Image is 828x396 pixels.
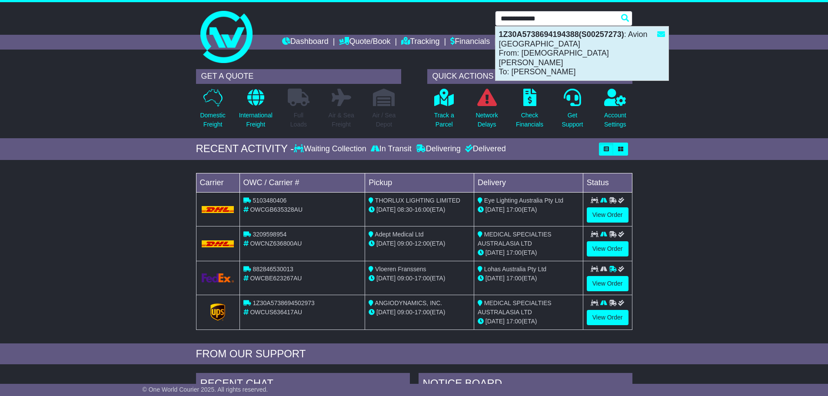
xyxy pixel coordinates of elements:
[562,111,583,129] p: Get Support
[239,111,273,129] p: International Freight
[339,35,390,50] a: Quote/Book
[329,111,354,129] p: Air & Sea Freight
[369,308,470,317] div: - (ETA)
[604,88,627,134] a: AccountSettings
[478,231,552,247] span: MEDICAL SPECIALTIES AUSTRALASIA LTD
[250,275,302,282] span: OWCBE623267AU
[369,239,470,248] div: - (ETA)
[414,144,463,154] div: Delivering
[506,206,522,213] span: 17:00
[427,69,632,84] div: QUICK ACTIONS
[202,240,234,247] img: DHL.png
[253,266,293,273] span: 882846530013
[196,173,239,192] td: Carrier
[372,111,396,129] p: Air / Sea Depot
[476,111,498,129] p: Network Delays
[463,144,506,154] div: Delivered
[484,266,546,273] span: Lohas Australia Pty Ltd
[506,318,522,325] span: 17:00
[478,248,579,257] div: (ETA)
[515,88,544,134] a: CheckFinancials
[478,299,552,316] span: MEDICAL SPECIALTIES AUSTRALASIA LTD
[376,206,396,213] span: [DATE]
[375,266,426,273] span: Vloeren Franssens
[415,240,430,247] span: 12:00
[143,386,268,393] span: © One World Courier 2025. All rights reserved.
[239,88,273,134] a: InternationalFreight
[288,111,309,129] p: Full Loads
[506,249,522,256] span: 17:00
[200,111,225,129] p: Domestic Freight
[401,35,439,50] a: Tracking
[250,309,302,316] span: OWCUS636417AU
[485,249,505,256] span: [DATE]
[604,111,626,129] p: Account Settings
[196,348,632,360] div: FROM OUR SUPPORT
[397,309,412,316] span: 09:00
[376,275,396,282] span: [DATE]
[250,240,302,247] span: OWCNZ636800AU
[294,144,368,154] div: Waiting Collection
[397,206,412,213] span: 08:30
[485,318,505,325] span: [DATE]
[587,276,628,291] a: View Order
[239,173,365,192] td: OWC / Carrier #
[561,88,583,134] a: GetSupport
[365,173,474,192] td: Pickup
[376,309,396,316] span: [DATE]
[506,275,522,282] span: 17:00
[202,273,234,283] img: GetCarrierServiceLogo
[475,88,498,134] a: NetworkDelays
[253,197,286,204] span: 5103480406
[202,206,234,213] img: DHL.png
[397,275,412,282] span: 09:00
[369,205,470,214] div: - (ETA)
[415,206,430,213] span: 16:00
[516,111,543,129] p: Check Financials
[478,274,579,283] div: (ETA)
[415,309,430,316] span: 17:00
[415,275,430,282] span: 17:00
[250,206,303,213] span: OWCGB635328AU
[369,144,414,154] div: In Transit
[200,88,226,134] a: DomesticFreight
[474,173,583,192] td: Delivery
[583,173,632,192] td: Status
[484,197,563,204] span: Eye Lighting Australia Pty Ltd
[478,317,579,326] div: (ETA)
[375,197,460,204] span: THORLUX LIGHTING LIMITED
[478,205,579,214] div: (ETA)
[369,274,470,283] div: - (ETA)
[434,111,454,129] p: Track a Parcel
[450,35,490,50] a: Financials
[196,69,401,84] div: GET A QUOTE
[282,35,329,50] a: Dashboard
[196,143,294,155] div: RECENT ACTIVITY -
[397,240,412,247] span: 09:00
[499,30,624,39] strong: 1Z30A5738694194388(S00257273)
[485,206,505,213] span: [DATE]
[210,303,225,321] img: GetCarrierServiceLogo
[587,310,628,325] a: View Order
[587,241,628,256] a: View Order
[587,207,628,223] a: View Order
[253,299,314,306] span: 1Z30A5738694502973
[485,275,505,282] span: [DATE]
[495,27,668,80] div: : Avion [GEOGRAPHIC_DATA] From: [DEMOGRAPHIC_DATA][PERSON_NAME] To: [PERSON_NAME]
[253,231,286,238] span: 3209598954
[375,231,423,238] span: Adept Medical Ltd
[375,299,442,306] span: ANGIODYNAMICS, INC.
[434,88,455,134] a: Track aParcel
[376,240,396,247] span: [DATE]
